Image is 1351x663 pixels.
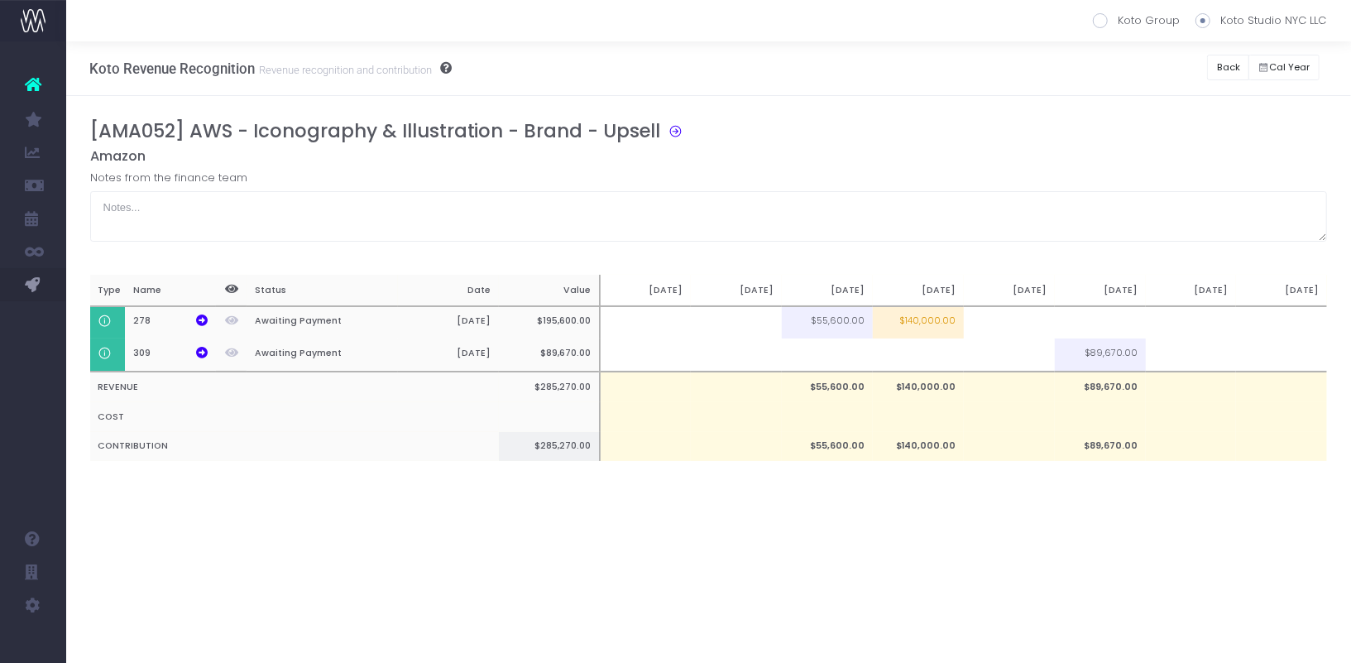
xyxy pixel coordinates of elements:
label: Koto Group [1093,12,1180,29]
th: Awaiting Payment [247,306,398,339]
th: [DATE] [782,275,873,306]
th: Name [125,275,216,306]
h5: Amazon [90,148,1328,165]
th: 309 [125,339,216,372]
th: $285,270.00 [499,372,600,402]
th: [DATE] [1146,275,1237,306]
th: [DATE] [600,275,691,306]
th: Status [247,275,398,306]
td: $140,000.00 [873,372,964,402]
th: Type [90,275,126,306]
th: COST [90,402,500,432]
h3: Koto Revenue Recognition [89,60,452,77]
th: $195,600.00 [499,306,600,339]
label: Notes from the finance team [90,170,247,186]
h3: [AMA052] AWS - Iconography & Illustration - Brand - Upsell [90,120,661,142]
td: $140,000.00 [873,432,964,462]
label: Koto Studio NYC LLC [1195,12,1326,29]
th: Value [499,275,600,306]
th: $285,270.00 [499,432,600,462]
th: [DATE] [964,275,1055,306]
th: [DATE] [1055,275,1146,306]
td: $140,000.00 [873,306,964,339]
td: $55,600.00 [782,306,873,339]
td: $55,600.00 [782,372,873,402]
td: $89,670.00 [1055,432,1146,462]
th: [DATE] [873,275,964,306]
div: Small button group [1248,50,1328,84]
td: $89,670.00 [1055,339,1146,372]
th: CONTRIBUTION [90,432,500,462]
th: [DATE] [1236,275,1327,306]
th: Awaiting Payment [247,339,398,372]
th: [DATE] [691,275,782,306]
small: Revenue recognition and contribution [255,60,432,77]
td: $89,670.00 [1055,372,1146,402]
th: [DATE] [398,339,499,372]
img: images/default_profile_image.png [21,630,46,655]
button: Back [1207,55,1249,80]
button: Cal Year [1248,55,1320,80]
th: Date [398,275,499,306]
th: [DATE] [398,306,499,339]
th: 278 [125,306,216,339]
th: REVENUE [90,372,500,402]
td: $55,600.00 [782,432,873,462]
th: $89,670.00 [499,339,600,372]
